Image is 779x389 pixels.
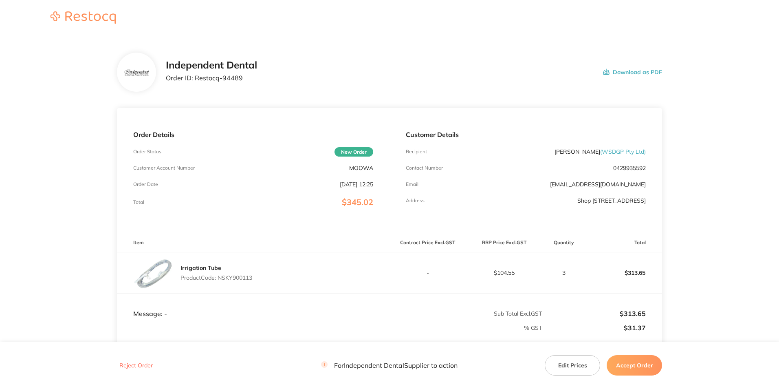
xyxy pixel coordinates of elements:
p: [PERSON_NAME] [555,148,646,155]
p: Shop [STREET_ADDRESS] [577,197,646,204]
p: 3 [543,270,585,276]
th: Contract Price Excl. GST [389,233,466,252]
p: Order Details [133,131,373,138]
button: Edit Prices [545,355,600,376]
p: $313.65 [586,263,662,283]
a: Irrigation Tube [180,264,221,272]
p: 0429935592 [613,165,646,171]
a: Restocq logo [42,11,124,25]
th: Total [586,233,662,252]
a: [EMAIL_ADDRESS][DOMAIN_NAME] [550,181,646,188]
p: Order Date [133,181,158,187]
img: bTcxZzhmdw [133,252,174,293]
button: Reject Order [117,362,155,369]
p: Address [406,198,425,203]
p: For Independent Dental Supplier to action [321,362,458,369]
p: % GST [117,325,542,331]
p: Customer Details [406,131,646,138]
p: Sub Total Excl. GST [390,310,542,317]
img: bzV5Y2k1dA [123,69,150,77]
p: Order ID: Restocq- 94489 [166,74,257,82]
p: $31.37 [543,324,646,332]
th: Quantity [542,233,586,252]
button: Download as PDF [603,60,662,85]
span: New Order [334,147,373,157]
p: MOOWA [349,165,373,171]
th: Item [117,233,389,252]
p: Total [133,199,144,205]
h2: Independent Dental [166,60,257,71]
span: $345.02 [342,197,373,207]
p: - [390,270,465,276]
td: Message: - [117,293,389,318]
button: Accept Order [607,355,662,376]
th: RRP Price Excl. GST [466,233,542,252]
img: Restocq logo [42,11,124,24]
p: Contact Number [406,165,443,171]
p: Recipient [406,149,427,155]
p: $313.65 [543,310,646,317]
p: Emaill [406,181,420,187]
p: Product Code: NSKY900113 [180,274,252,281]
p: $104.55 [466,270,541,276]
p: [DATE] 12:25 [340,181,373,188]
p: Order Status [133,149,161,155]
p: Customer Account Number [133,165,195,171]
span: ( WSDGP Pty Ltd ) [600,148,646,155]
